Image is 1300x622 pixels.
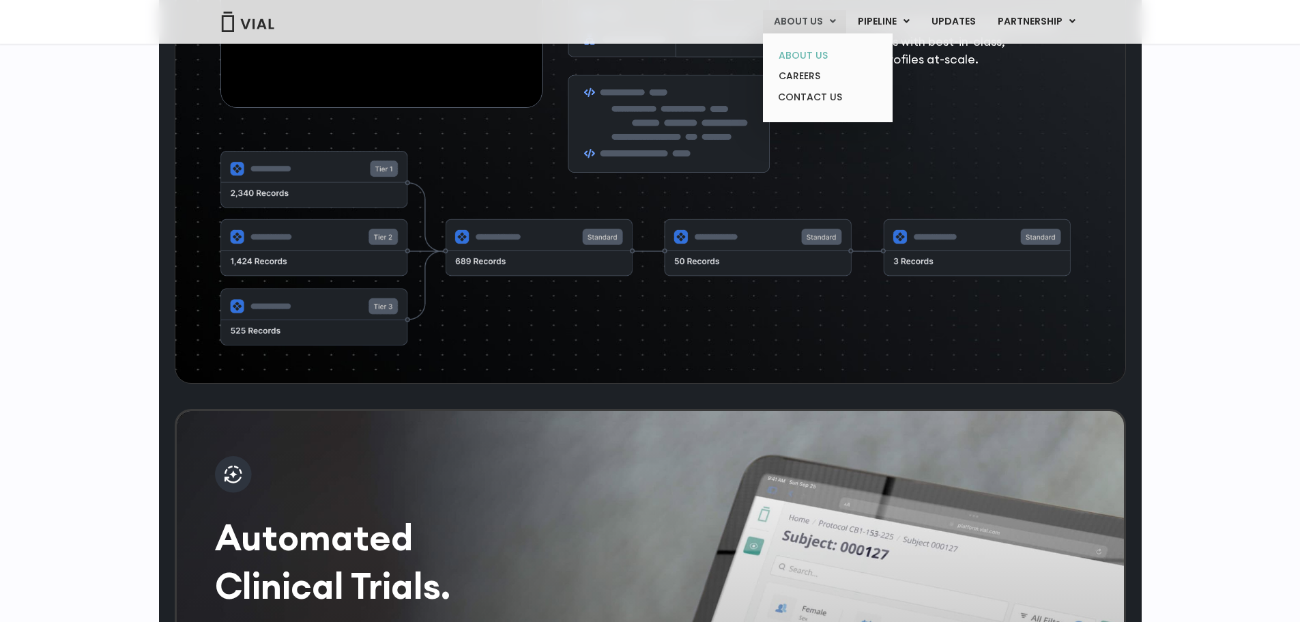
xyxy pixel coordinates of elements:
[220,12,275,32] img: Vial Logo
[847,10,920,33] a: PIPELINEMenu Toggle
[220,151,1071,348] img: Flowchart
[763,10,846,33] a: ABOUT USMenu Toggle
[987,10,1086,33] a: PARTNERSHIPMenu Toggle
[768,45,887,66] a: ABOUT US
[768,87,887,109] a: CONTACT US
[768,66,887,87] a: CAREERS
[921,10,986,33] a: UPDATES
[215,513,500,610] h2: Automated Clinical Trials.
